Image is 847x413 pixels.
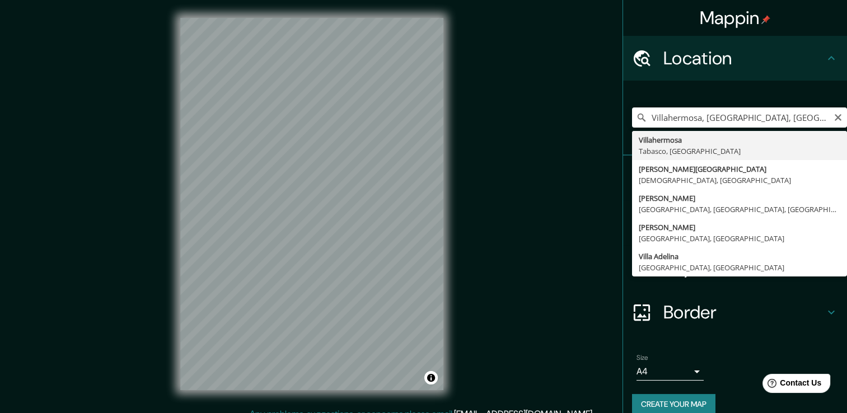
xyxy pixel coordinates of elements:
[639,204,840,215] div: [GEOGRAPHIC_DATA], [GEOGRAPHIC_DATA], [GEOGRAPHIC_DATA]
[632,107,847,128] input: Pick your city or area
[180,18,443,390] canvas: Map
[700,7,771,29] h4: Mappin
[623,36,847,81] div: Location
[623,200,847,245] div: Style
[663,47,825,69] h4: Location
[639,175,840,186] div: [DEMOGRAPHIC_DATA], [GEOGRAPHIC_DATA]
[623,245,847,290] div: Layout
[639,146,840,157] div: Tabasco, [GEOGRAPHIC_DATA]
[639,233,840,244] div: [GEOGRAPHIC_DATA], [GEOGRAPHIC_DATA]
[834,111,843,122] button: Clear
[639,134,840,146] div: Villahermosa
[639,193,840,204] div: [PERSON_NAME]
[639,163,840,175] div: [PERSON_NAME][GEOGRAPHIC_DATA]
[623,290,847,335] div: Border
[424,371,438,384] button: Toggle attribution
[639,222,840,233] div: [PERSON_NAME]
[623,156,847,200] div: Pins
[761,15,770,24] img: pin-icon.png
[663,256,825,279] h4: Layout
[639,262,840,273] div: [GEOGRAPHIC_DATA], [GEOGRAPHIC_DATA]
[637,363,704,381] div: A4
[663,301,825,323] h4: Border
[637,353,648,363] label: Size
[747,369,835,401] iframe: Help widget launcher
[639,251,840,262] div: Villa Adelina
